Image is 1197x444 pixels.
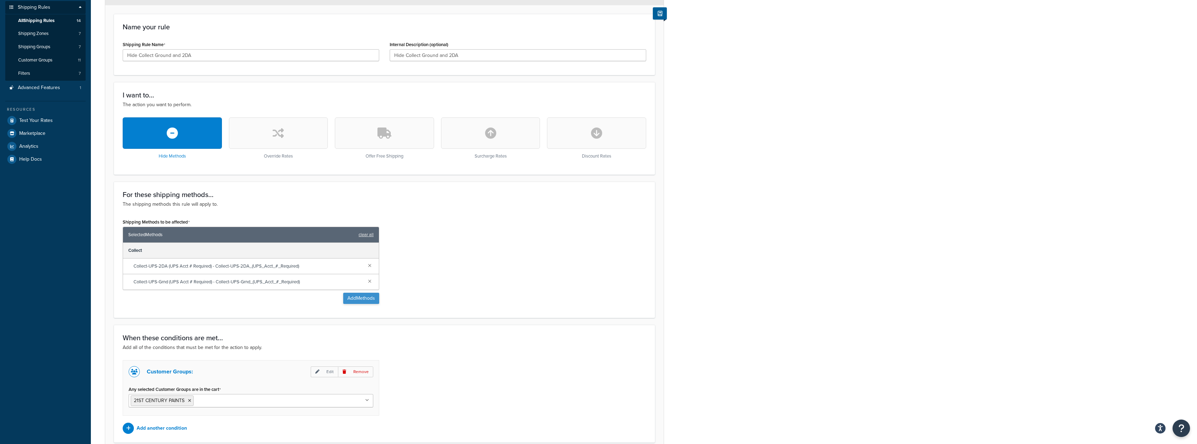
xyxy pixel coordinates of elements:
[123,344,646,351] p: Add all of the conditions that must be met for the action to apply.
[5,107,86,112] div: Resources
[77,18,81,24] span: 14
[18,31,49,37] span: Shipping Zones
[78,57,81,63] span: 11
[18,44,50,50] span: Shipping Groups
[18,71,30,77] span: Filters
[5,140,86,153] a: Analytics
[19,157,42,162] span: Help Docs
[1173,420,1190,437] button: Open Resource Center
[134,261,362,271] span: Collect-UPS-2DA (UPS Acct # Required) - Collect-UPS-2DA_(UPS_Acct_#_Required)
[653,7,667,20] button: Show Help Docs
[5,1,86,81] li: Shipping Rules
[229,117,328,159] div: Override Rates
[79,31,81,37] span: 7
[338,366,373,377] p: Remove
[5,153,86,166] a: Help Docs
[390,42,448,47] label: Internal Description (optional)
[134,397,185,404] span: 21ST CENTURY PAINTS
[128,230,355,240] span: Selected Methods
[123,42,165,48] label: Shipping Rule Name
[147,367,193,377] p: Customer Groups:
[5,54,86,67] a: Customer Groups11
[134,277,362,287] span: Collect-UPS-Grnd (UPS Acct # Required) - Collect-UPS-Grnd_(UPS_Acct_#_Required)
[5,41,86,53] li: Shipping Groups
[5,114,86,127] a: Test Your Rates
[335,117,434,159] div: Offer Free Shipping
[5,81,86,94] a: Advanced Features1
[5,127,86,140] a: Marketplace
[5,27,86,40] a: Shipping Zones7
[5,81,86,94] li: Advanced Features
[5,67,86,80] a: Filters7
[79,71,81,77] span: 7
[18,5,50,10] span: Shipping Rules
[123,91,646,99] h3: I want to...
[123,219,190,225] label: Shipping Methods to be affected
[137,423,187,433] p: Add another condition
[311,366,338,377] p: Edit
[123,117,222,159] div: Hide Methods
[19,118,53,124] span: Test Your Rates
[123,191,646,198] h3: For these shipping methods...
[5,67,86,80] li: Filters
[79,44,81,50] span: 7
[123,243,379,259] div: Collect
[123,201,646,208] p: The shipping methods this rule will apply to.
[5,27,86,40] li: Shipping Zones
[18,18,55,24] span: All Shipping Rules
[5,54,86,67] li: Customer Groups
[343,293,379,304] button: AddMethods
[5,41,86,53] a: Shipping Groups7
[5,14,86,27] a: AllShipping Rules14
[359,230,374,240] a: clear all
[80,85,81,91] span: 1
[19,144,38,150] span: Analytics
[5,1,86,14] a: Shipping Rules
[441,117,540,159] div: Surcharge Rates
[547,117,646,159] div: Discount Rates
[123,23,646,31] h3: Name your rule
[19,131,45,137] span: Marketplace
[123,101,646,109] p: The action you want to perform.
[123,334,646,342] h3: When these conditions are met...
[18,57,52,63] span: Customer Groups
[129,387,221,392] label: Any selected Customer Groups are in the cart
[18,85,60,91] span: Advanced Features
